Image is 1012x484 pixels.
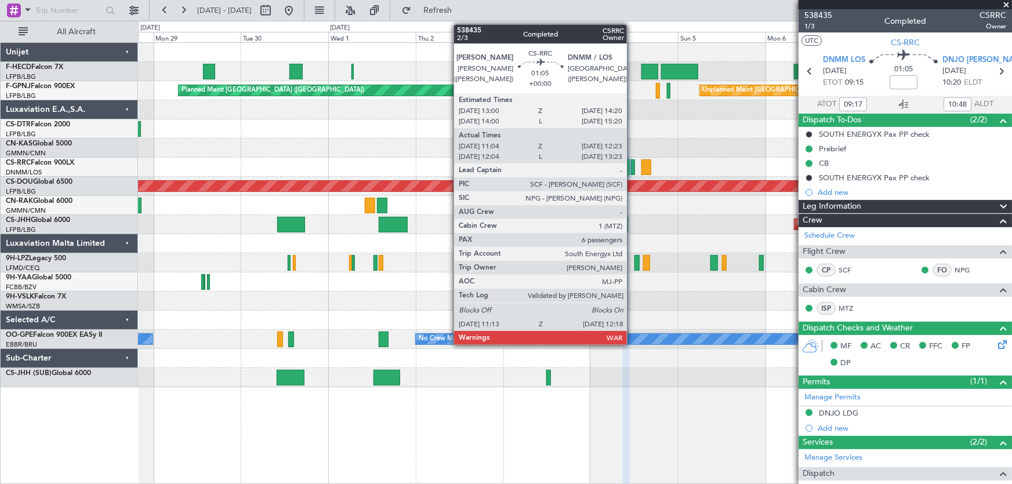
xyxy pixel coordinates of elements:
span: Dispatch [803,467,835,481]
div: Mon 6 [766,32,853,42]
a: GMMN/CMN [6,206,46,215]
a: CS-JHHGlobal 6000 [6,217,70,224]
span: CS-JHH [6,217,31,224]
a: DNMM/LOS [6,168,42,177]
span: CS-DOU [6,179,33,185]
span: 9H-YAA [6,274,32,281]
span: CR [900,341,910,352]
a: LFPB/LBG [6,130,36,139]
div: FO [933,264,952,276]
button: UTC [801,35,822,46]
span: [DATE] [942,65,966,77]
span: CN-KAS [6,140,32,147]
a: CS-DTRFalcon 2000 [6,121,70,128]
div: SOUTH ENERGYX Pax PP check [819,129,930,139]
a: CS-JHH (SUB)Global 6000 [6,370,91,377]
span: FFC [929,341,942,352]
a: F-GPNJFalcon 900EX [6,83,75,90]
a: OO-GPEFalcon 900EX EASy II [6,332,102,339]
span: Permits [803,376,830,389]
span: F-GPNJ [6,83,31,90]
a: Schedule Crew [804,230,855,242]
span: 10:20 [942,77,961,89]
a: CS-RRCFalcon 900LX [6,159,74,166]
div: [DATE] [330,23,350,33]
span: CS-RRC [891,37,920,49]
span: DNMM LOS [823,54,865,66]
span: DP [840,358,851,369]
div: Thu 2 [416,32,503,42]
span: F-HECD [6,64,31,71]
span: 9H-VSLK [6,293,34,300]
span: [DATE] [823,65,847,77]
a: WMSA/SZB [6,302,40,311]
span: Services [803,436,833,449]
span: Crew [803,214,822,227]
a: LFMD/CEQ [6,264,39,272]
span: FP [962,341,970,352]
input: --:-- [839,97,867,111]
span: MF [840,341,851,352]
a: Manage Services [804,452,862,464]
div: No Crew Malaga [419,330,469,348]
div: Sun 5 [678,32,766,42]
div: DNJO LDG [819,408,858,418]
a: 9H-YAAGlobal 5000 [6,274,71,281]
a: NPG [955,265,981,275]
div: Fri 3 [503,32,591,42]
div: Unplanned Maint [GEOGRAPHIC_DATA] ([GEOGRAPHIC_DATA]) [703,82,894,99]
a: LFPB/LBG [6,72,36,81]
a: SCF [839,265,865,275]
div: Completed [884,16,926,28]
div: Tue 30 [241,32,328,42]
a: LFPB/LBG [6,187,36,196]
div: Prebrief [819,144,846,154]
span: Cabin Crew [803,283,846,297]
a: Manage Permits [804,392,861,403]
div: Mon 29 [154,32,241,42]
div: Planned Maint [GEOGRAPHIC_DATA] ([GEOGRAPHIC_DATA]) [797,216,980,233]
span: (2/2) [970,114,987,126]
div: Wed 1 [328,32,416,42]
span: 01:05 [894,64,913,75]
div: SOUTH ENERGYX Pax PP check [819,173,930,183]
div: CP [817,264,836,276]
div: AOG Maint Paris ([GEOGRAPHIC_DATA]) [468,63,590,80]
a: 9H-VSLKFalcon 7X [6,293,66,300]
div: CB [819,158,829,168]
span: [DATE] - [DATE] [197,5,252,16]
span: OO-GPE [6,332,33,339]
a: LFPB/LBG [6,225,36,234]
a: CN-RAKGlobal 6000 [6,198,72,205]
span: ETOT [823,77,842,89]
button: Refresh [396,1,466,20]
button: All Aircraft [13,23,126,41]
span: AC [870,341,881,352]
div: Add new [818,423,1006,433]
input: Trip Number [35,2,102,19]
span: Owner [980,21,1006,31]
div: Planned Maint [GEOGRAPHIC_DATA] ([GEOGRAPHIC_DATA]) [182,82,364,99]
span: ALDT [974,99,993,110]
span: (2/2) [970,436,987,448]
a: CS-DOUGlobal 6500 [6,179,72,185]
div: [DATE] [140,23,160,33]
div: Add new [818,187,1006,197]
span: 9H-LPZ [6,255,29,262]
span: CSRRC [980,9,1006,21]
div: Sat 4 [590,32,678,42]
span: ELDT [964,77,982,89]
span: Leg Information [803,200,861,213]
a: F-HECDFalcon 7X [6,64,63,71]
span: CS-RRC [6,159,31,166]
a: GMMN/CMN [6,149,46,158]
a: CN-KASGlobal 5000 [6,140,72,147]
a: EBBR/BRU [6,340,37,349]
a: LFPB/LBG [6,92,36,100]
span: 538435 [804,9,832,21]
span: All Aircraft [30,28,122,36]
span: 09:15 [845,77,864,89]
span: ATOT [817,99,836,110]
span: CS-JHH (SUB) [6,370,52,377]
span: (1/1) [970,375,987,387]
